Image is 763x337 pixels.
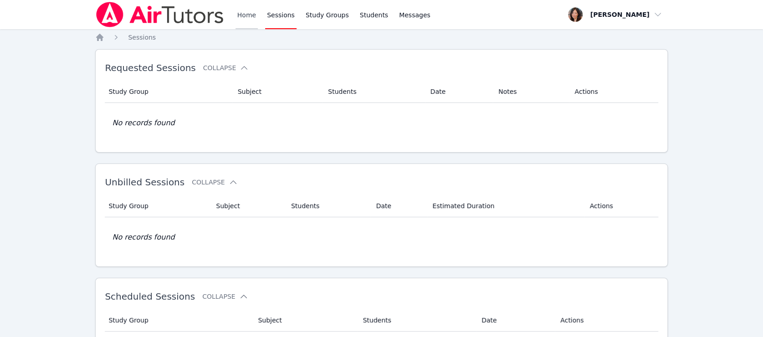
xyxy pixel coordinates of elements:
[232,81,323,103] th: Subject
[105,103,658,143] td: No records found
[493,81,569,103] th: Notes
[95,2,224,27] img: Air Tutors
[202,292,248,301] button: Collapse
[427,195,584,217] th: Estimated Duration
[476,309,555,332] th: Date
[569,81,658,103] th: Actions
[105,309,252,332] th: Study Group
[192,178,237,187] button: Collapse
[105,291,195,302] span: Scheduled Sessions
[203,63,249,72] button: Collapse
[105,217,658,257] td: No records found
[128,33,156,42] a: Sessions
[425,81,493,103] th: Date
[128,34,156,41] span: Sessions
[105,195,210,217] th: Study Group
[105,62,195,73] span: Requested Sessions
[370,195,427,217] th: Date
[105,81,232,103] th: Study Group
[210,195,286,217] th: Subject
[286,195,370,217] th: Students
[95,33,667,42] nav: Breadcrumb
[323,81,425,103] th: Students
[399,10,430,20] span: Messages
[357,309,476,332] th: Students
[584,195,658,217] th: Actions
[555,309,658,332] th: Actions
[252,309,357,332] th: Subject
[105,177,184,188] span: Unbilled Sessions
